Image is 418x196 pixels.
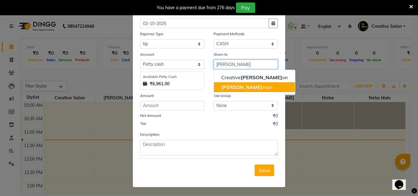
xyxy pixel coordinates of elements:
span: ₹0 [273,113,278,121]
input: Given to [214,60,278,69]
iframe: chat widget [392,172,412,190]
button: Pay [236,2,255,13]
div: You have a payment due from 276 days [157,5,235,11]
label: Given to [214,52,228,57]
input: Amount [140,101,204,110]
label: Tax [140,121,146,126]
span: Save [259,167,270,173]
span: [PERSON_NAME] [241,74,282,80]
label: Account [140,52,154,57]
label: Tax Group [214,93,231,98]
label: Description [140,132,159,137]
strong: ₹6,961.00 [150,81,170,87]
label: Payment Methods [214,31,244,37]
div: Available Petty Cash [143,74,202,80]
label: Expense Type [140,31,163,37]
button: Save [255,165,274,176]
label: Net Amount [140,113,161,118]
span: [PERSON_NAME] [221,84,263,90]
span: ₹0 [273,121,278,129]
ngb-highlight: man [221,84,273,90]
label: Amount [140,93,154,98]
ngb-highlight: Creative on [221,74,288,80]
